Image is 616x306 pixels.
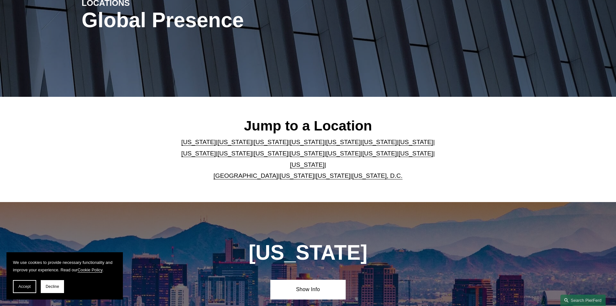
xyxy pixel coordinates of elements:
h1: [US_STATE] [214,241,402,265]
a: [US_STATE] [398,139,433,145]
a: [US_STATE] [254,150,288,157]
a: [US_STATE] [326,150,361,157]
a: [US_STATE] [181,150,216,157]
span: Accept [18,284,31,289]
a: Cookie Policy [78,267,103,272]
a: [US_STATE] [218,150,252,157]
a: [US_STATE] [181,139,216,145]
button: Accept [13,280,36,293]
a: [US_STATE] [326,139,361,145]
a: [US_STATE] [280,172,314,179]
h1: Global Presence [82,8,384,32]
a: [US_STATE] [316,172,351,179]
a: [US_STATE] [290,139,325,145]
a: [US_STATE] [290,161,325,168]
h2: Jump to a Location [176,117,440,134]
a: Search this site [560,295,606,306]
span: Decline [46,284,59,289]
a: [US_STATE] [362,150,397,157]
a: [US_STATE] [398,150,433,157]
p: | | | | | | | | | | | | | | | | | | [176,137,440,181]
a: [US_STATE] [218,139,252,145]
button: Decline [41,280,64,293]
a: [US_STATE] [254,139,288,145]
a: [GEOGRAPHIC_DATA] [213,172,278,179]
a: [US_STATE], D.C. [352,172,403,179]
section: Cookie banner [6,252,123,300]
a: [US_STATE] [290,150,325,157]
a: Show Info [270,280,346,299]
p: We use cookies to provide necessary functionality and improve your experience. Read our . [13,259,116,274]
a: [US_STATE] [362,139,397,145]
